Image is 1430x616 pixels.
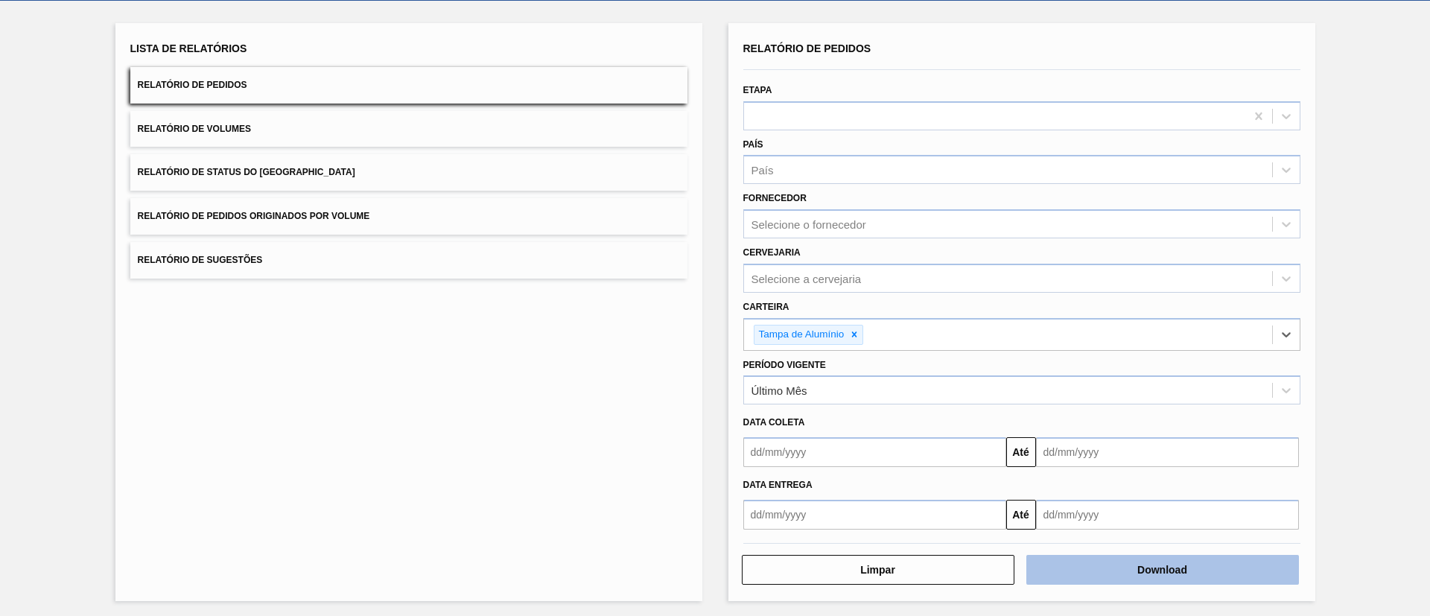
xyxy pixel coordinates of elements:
[138,124,251,134] span: Relatório de Volumes
[1036,500,1299,530] input: dd/mm/yyyy
[138,167,355,177] span: Relatório de Status do [GEOGRAPHIC_DATA]
[130,198,687,235] button: Relatório de Pedidos Originados por Volume
[130,154,687,191] button: Relatório de Status do [GEOGRAPHIC_DATA]
[743,302,789,312] label: Carteira
[1036,437,1299,467] input: dd/mm/yyyy
[743,193,807,203] label: Fornecedor
[130,242,687,279] button: Relatório de Sugestões
[1026,555,1299,585] button: Download
[138,211,370,221] span: Relatório de Pedidos Originados por Volume
[751,164,774,177] div: País
[138,80,247,90] span: Relatório de Pedidos
[743,417,805,428] span: Data coleta
[743,480,813,490] span: Data entrega
[130,42,247,54] span: Lista de Relatórios
[751,384,807,397] div: Último Mês
[743,360,826,370] label: Período Vigente
[1006,500,1036,530] button: Até
[751,272,862,285] div: Selecione a cervejaria
[743,247,801,258] label: Cervejaria
[751,218,866,231] div: Selecione o fornecedor
[1006,437,1036,467] button: Até
[743,437,1006,467] input: dd/mm/yyyy
[743,42,871,54] span: Relatório de Pedidos
[743,139,763,150] label: País
[742,555,1014,585] button: Limpar
[743,500,1006,530] input: dd/mm/yyyy
[743,85,772,95] label: Etapa
[130,67,687,104] button: Relatório de Pedidos
[754,326,847,344] div: Tampa de Alumínio
[138,255,263,265] span: Relatório de Sugestões
[130,111,687,147] button: Relatório de Volumes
